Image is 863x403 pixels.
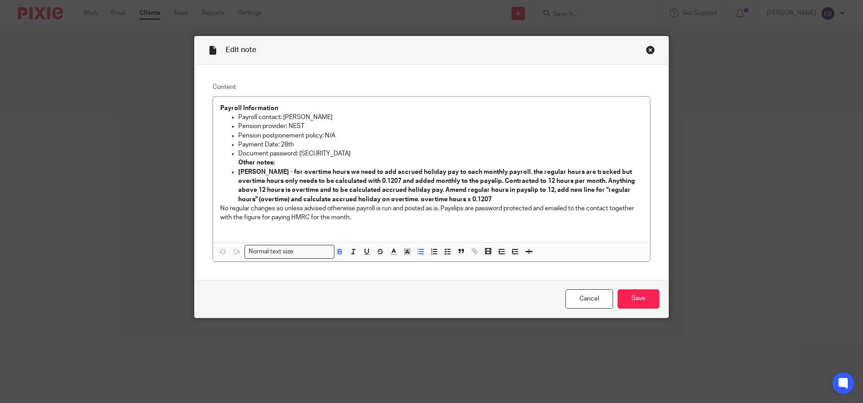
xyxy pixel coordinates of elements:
[247,247,296,257] span: Normal text size
[238,169,636,203] strong: [PERSON_NAME] - for overtime hours we need to add accrued holiday pay to each monthly payroll. th...
[238,149,643,158] p: Document password: [SECURITY_DATA]
[238,113,643,122] p: Payroll contact: [PERSON_NAME]
[220,105,278,111] strong: Payroll Information
[245,245,334,259] div: Search for option
[238,159,275,166] strong: Other notes:
[213,83,650,92] label: Content
[646,45,655,54] div: Close this dialog window
[238,140,643,149] p: Payment Date: 28th
[297,247,329,257] input: Search for option
[220,204,643,222] p: No regular changes so unless advised otherwise payroll is run and posted as is. Payslips are pass...
[238,122,643,131] p: Pension provider: NEST
[618,289,659,309] input: Save
[565,289,613,309] a: Cancel
[226,46,256,53] span: Edit note
[238,131,643,140] p: Pension postponement policy: N/A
